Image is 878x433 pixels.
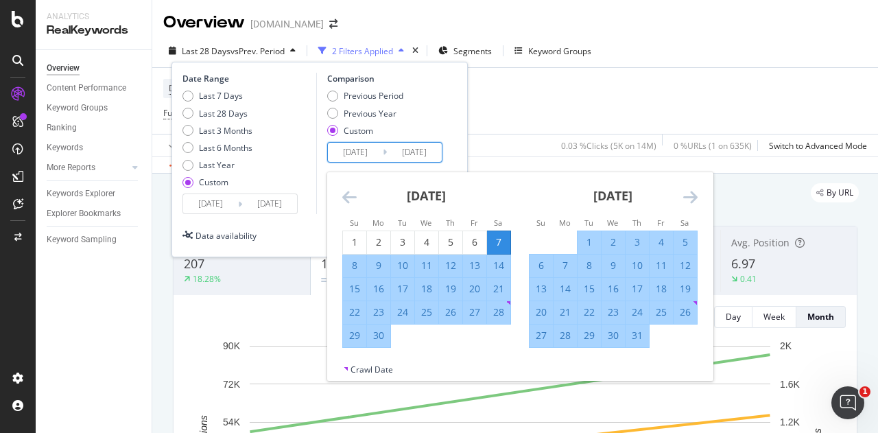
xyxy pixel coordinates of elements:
[462,231,486,254] td: Choose Friday, September 6, 2024 as your check-out date. It’s available.
[529,277,553,301] td: Selected. Sunday, October 13, 2024
[577,324,601,347] td: Selected. Tuesday, October 29, 2024
[366,231,390,254] td: Choose Monday, September 2, 2024 as your check-out date. It’s available.
[223,417,241,428] text: 54K
[163,11,245,34] div: Overview
[47,141,83,155] div: Keywords
[632,218,641,228] small: Th
[182,125,252,137] div: Last 3 Months
[47,121,77,135] div: Ranking
[327,90,403,102] div: Previous Period
[649,301,673,324] td: Selected. Friday, October 25, 2024
[439,259,462,272] div: 12
[577,277,601,301] td: Selected. Tuesday, October 15, 2024
[415,235,438,249] div: 4
[807,311,834,323] div: Month
[673,277,697,301] td: Selected. Saturday, October 19, 2024
[553,277,577,301] td: Selected. Monday, October 14, 2024
[47,61,142,75] a: Overview
[367,282,390,296] div: 16
[673,301,697,324] td: Selected. Saturday, October 26, 2024
[223,379,241,390] text: 72K
[47,207,142,221] a: Explorer Bookmarks
[372,218,384,228] small: Mo
[650,259,673,272] div: 11
[367,329,390,342] div: 30
[342,231,366,254] td: Choose Sunday, September 1, 2024 as your check-out date. It’s available.
[726,311,741,323] div: Day
[578,305,601,319] div: 22
[313,40,410,62] button: 2 Filters Applied
[769,140,867,152] div: Switch to Advanced Mode
[433,40,497,62] button: Segments
[453,45,492,57] span: Segments
[649,231,673,254] td: Selected. Friday, October 4, 2024
[329,19,337,29] div: arrow-right-arrow-left
[47,81,142,95] a: Content Performance
[487,235,510,249] div: 7
[438,254,462,277] td: Selected. Thursday, September 12, 2024
[366,301,390,324] td: Selected. Monday, September 23, 2024
[415,305,438,319] div: 25
[327,73,447,84] div: Comparison
[626,259,649,272] div: 10
[487,305,510,319] div: 28
[327,108,403,119] div: Previous Year
[602,282,625,296] div: 16
[199,142,252,154] div: Last 6 Months
[626,235,649,249] div: 3
[528,45,591,57] div: Keyword Groups
[182,108,252,119] div: Last 28 Days
[673,254,697,277] td: Selected. Saturday, October 12, 2024
[47,161,95,175] div: More Reports
[780,379,800,390] text: 1.6K
[649,254,673,277] td: Selected. Friday, October 11, 2024
[463,235,486,249] div: 6
[674,140,752,152] div: 0 % URLs ( 1 on 635K )
[163,40,301,62] button: Last 28 DaysvsPrev. Period
[390,231,414,254] td: Choose Tuesday, September 3, 2024 as your check-out date. It’s available.
[387,143,442,162] input: End Date
[343,305,366,319] div: 22
[625,277,649,301] td: Selected. Thursday, October 17, 2024
[342,277,366,301] td: Selected. Sunday, September 15, 2024
[199,125,252,137] div: Last 3 Months
[486,254,510,277] td: Selected. Saturday, September 14, 2024
[731,255,755,272] span: 6.97
[366,254,390,277] td: Selected. Monday, September 9, 2024
[439,235,462,249] div: 5
[584,218,593,228] small: Tu
[47,101,108,115] div: Keyword Groups
[683,189,698,206] div: Move forward to switch to the next month.
[332,45,393,57] div: 2 Filters Applied
[407,187,446,204] strong: [DATE]
[438,277,462,301] td: Selected. Thursday, September 19, 2024
[47,233,142,247] a: Keyword Sampling
[390,254,414,277] td: Selected. Tuesday, September 10, 2024
[195,230,257,242] div: Data availability
[199,176,228,188] div: Custom
[650,235,673,249] div: 4
[593,187,632,204] strong: [DATE]
[796,306,846,328] button: Month
[342,301,366,324] td: Selected. Sunday, September 22, 2024
[391,235,414,249] div: 3
[486,301,510,324] td: Selected. Saturday, September 28, 2024
[463,259,486,272] div: 13
[731,236,790,249] span: Avg. Position
[199,159,235,171] div: Last Year
[415,259,438,272] div: 11
[182,73,313,84] div: Date Range
[780,340,792,351] text: 2K
[463,305,486,319] div: 27
[859,386,870,397] span: 1
[47,121,142,135] a: Ranking
[462,301,486,324] td: Selected. Friday, September 27, 2024
[602,259,625,272] div: 9
[680,218,689,228] small: Sa
[763,134,867,156] button: Switch to Advanced Mode
[649,277,673,301] td: Selected. Friday, October 18, 2024
[509,40,597,62] button: Keyword Groups
[486,277,510,301] td: Selected. Saturday, September 21, 2024
[578,235,601,249] div: 1
[342,254,366,277] td: Selected. Sunday, September 8, 2024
